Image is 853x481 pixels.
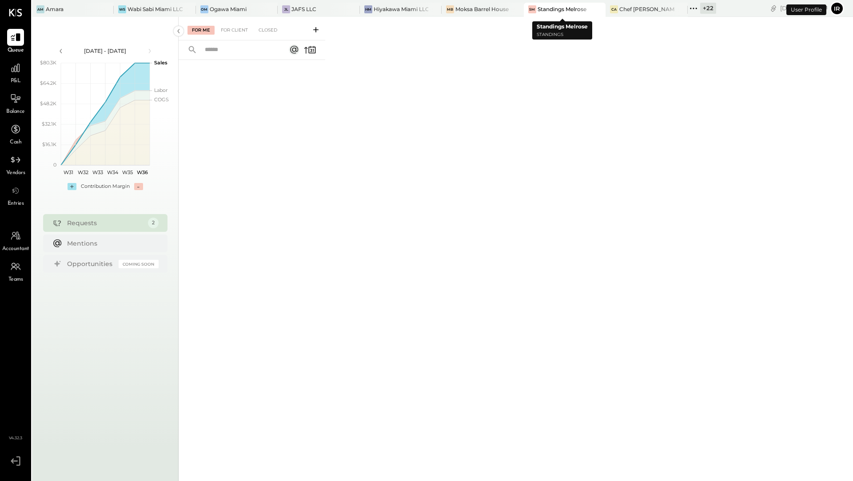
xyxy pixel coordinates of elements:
[786,4,826,15] div: User Profile
[700,3,716,14] div: + 22
[446,5,454,13] div: MB
[0,151,31,177] a: Vendors
[46,5,64,13] div: Amara
[154,87,167,93] text: Labor
[528,5,536,13] div: SM
[200,5,208,13] div: OM
[8,47,24,55] span: Queue
[119,260,159,268] div: Coming Soon
[68,183,76,190] div: +
[537,31,588,39] p: Standings
[128,5,182,13] div: Wabi Sabi Miami LLC
[610,5,618,13] div: CA
[6,169,25,177] span: Vendors
[364,5,372,13] div: HM
[42,141,56,147] text: $16.1K
[2,245,29,253] span: Accountant
[67,239,154,248] div: Mentions
[830,1,844,16] button: Ir
[68,47,143,55] div: [DATE] - [DATE]
[154,60,167,66] text: Sales
[8,200,24,208] span: Entries
[0,90,31,116] a: Balance
[40,80,56,86] text: $64.2K
[154,96,169,103] text: COGS
[10,139,21,147] span: Cash
[0,227,31,253] a: Accountant
[0,182,31,208] a: Entries
[78,169,88,175] text: W32
[0,258,31,284] a: Teams
[455,5,509,13] div: Moksa Barrel House
[538,5,586,13] div: Standings Melrose
[134,183,143,190] div: -
[53,162,56,168] text: 0
[36,5,44,13] div: Am
[780,4,828,12] div: [DATE]
[11,77,21,85] span: P&L
[6,108,25,116] span: Balance
[122,169,133,175] text: W35
[40,100,56,107] text: $48.2K
[0,60,31,85] a: P&L
[291,5,316,13] div: JAFS LLC
[136,169,147,175] text: W36
[92,169,103,175] text: W33
[769,4,778,13] div: copy link
[148,218,159,228] div: 2
[0,29,31,55] a: Queue
[67,259,114,268] div: Opportunities
[187,26,215,35] div: For Me
[254,26,282,35] div: Closed
[81,183,130,190] div: Contribution Margin
[118,5,126,13] div: WS
[216,26,252,35] div: For Client
[63,169,73,175] text: W31
[619,5,674,13] div: Chef [PERSON_NAME]'s Vineyard Restaurant
[40,60,56,66] text: $80.3K
[0,121,31,147] a: Cash
[8,276,23,284] span: Teams
[282,5,290,13] div: JL
[42,121,56,127] text: $32.1K
[537,23,588,30] b: Standings Melrose
[67,219,143,227] div: Requests
[107,169,119,175] text: W34
[210,5,247,13] div: Ogawa Miami
[374,5,428,13] div: Hiyakawa Miami LLC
